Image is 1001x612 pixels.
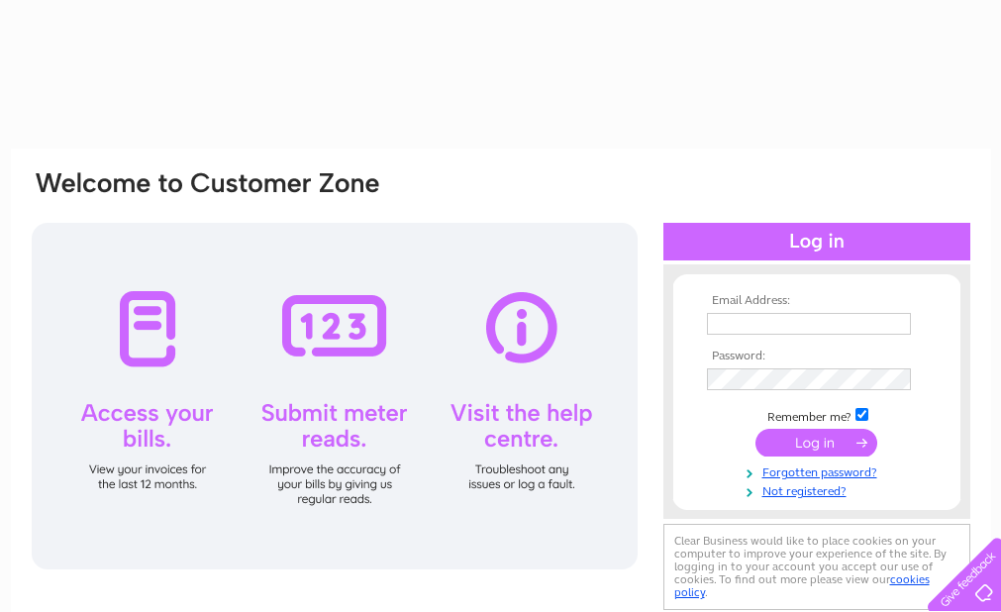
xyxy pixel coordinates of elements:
th: Email Address: [702,294,932,308]
td: Remember me? [702,405,932,425]
a: cookies policy [674,572,930,599]
input: Submit [755,429,877,457]
th: Password: [702,350,932,363]
a: Forgotten password? [707,461,932,480]
div: Clear Business would like to place cookies on your computer to improve your experience of the sit... [663,524,970,610]
a: Not registered? [707,480,932,499]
